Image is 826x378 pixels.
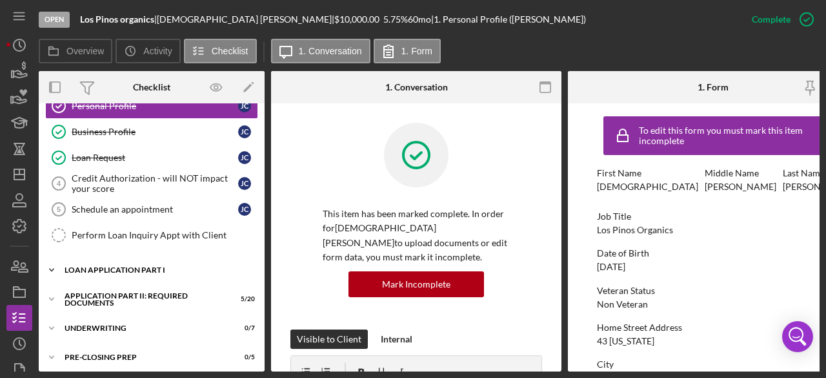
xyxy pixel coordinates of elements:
label: Overview [66,46,104,56]
div: Loan Request [72,152,238,163]
div: 5.75 % [383,14,408,25]
label: 1. Form [401,46,432,56]
div: Loan Application Part I [65,266,248,274]
div: Underwriting [65,324,223,332]
div: J C [238,203,251,216]
button: 1. Form [374,39,441,63]
div: $10,000.00 [334,14,383,25]
div: 60 mo [408,14,431,25]
div: Schedule an appointment [72,204,238,215]
div: 1. Form [698,82,729,92]
div: Middle Name [705,168,776,178]
button: 1. Conversation [271,39,370,63]
label: Checklist [212,46,248,56]
div: 1. Conversation [385,82,448,92]
button: Checklist [184,39,257,63]
a: 4Credit Authorization - will NOT impact your scoreJC [45,171,258,196]
div: [DEMOGRAPHIC_DATA] [PERSON_NAME] | [157,14,334,25]
tspan: 5 [57,205,61,213]
div: 0 / 5 [232,353,255,361]
button: Internal [374,330,419,349]
a: Perform Loan Inquiry Appt with Client [45,222,258,248]
p: This item has been marked complete. In order for [DEMOGRAPHIC_DATA][PERSON_NAME] to upload docume... [323,207,510,265]
div: [DEMOGRAPHIC_DATA] [597,182,698,192]
div: J C [238,151,251,164]
div: Open [39,12,70,28]
button: Overview [39,39,112,63]
div: [DATE] [597,262,625,272]
div: 0 / 7 [232,324,255,332]
div: Pre-Closing Prep [65,353,223,361]
div: Internal [381,330,412,349]
div: 43 [US_STATE] [597,336,654,346]
div: J C [238,177,251,190]
div: 5 / 20 [232,295,255,303]
tspan: 4 [57,180,61,187]
b: Los Pinos organics [80,14,154,25]
a: Business ProfileJC [45,119,258,145]
div: | 1. Personal Profile ([PERSON_NAME]) [431,14,586,25]
div: Visible to Client [297,330,361,349]
div: J C [238,100,251,112]
button: Activity [116,39,180,63]
a: 5Schedule an appointmentJC [45,196,258,222]
div: Checklist [133,82,170,92]
div: J C [238,125,251,138]
a: Loan RequestJC [45,145,258,171]
div: [PERSON_NAME] [705,182,776,192]
div: First Name [597,168,698,178]
button: Complete [739,6,820,32]
button: Visible to Client [290,330,368,349]
div: Personal Profile [72,101,238,111]
div: To edit this form you must mark this item incomplete [639,125,820,146]
label: 1. Conversation [299,46,362,56]
label: Activity [143,46,172,56]
div: Credit Authorization - will NOT impact your score [72,173,238,194]
div: Open Intercom Messenger [782,321,813,352]
div: Application Part II: Required Documents [65,292,223,307]
div: Non Veteran [597,299,648,310]
div: Mark Incomplete [382,271,450,297]
button: Mark Incomplete [348,271,484,297]
div: Business Profile [72,127,238,137]
div: Los Pinos Organics [597,225,673,235]
div: | [80,14,157,25]
a: Personal ProfileJC [45,93,258,119]
div: Perform Loan Inquiry Appt with Client [72,230,257,240]
div: Complete [752,6,791,32]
